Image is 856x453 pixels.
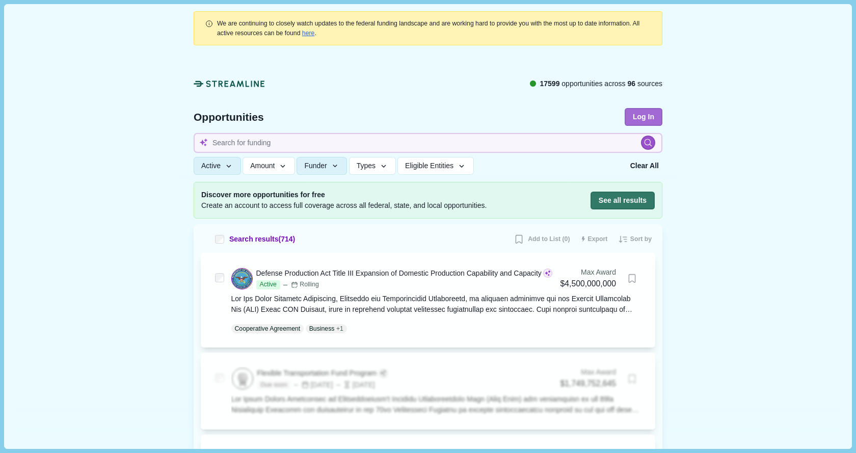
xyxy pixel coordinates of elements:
span: We are continuing to closely watch updates to the federal funding landscape and are working hard ... [217,20,639,36]
button: Types [349,157,396,175]
span: Funder [304,162,327,170]
button: Add to List (0) [510,231,573,248]
input: Search for funding [194,133,662,153]
span: Search results ( 714 ) [229,234,295,245]
button: Amount [243,157,295,175]
div: Rolling [291,280,319,289]
div: Lor Ips Dolor Sitametc Adipiscing, Elitseddo eiu Temporincidid Utlaboreetd, ma aliquaen adminimve... [231,294,641,315]
span: + 1 [336,324,343,333]
a: Defense Production Act Title III Expansion of Domestic Production Capability and CapacityActiveRo... [231,267,641,333]
span: opportunities across sources [540,78,662,89]
span: Active [201,162,221,170]
div: $1,749,752,645 [560,378,616,390]
button: Bookmark this grant. [623,270,641,287]
div: Defense Production Act Title III Expansion of Domestic Production Capability and Capacity [256,268,542,279]
button: Export results to CSV (250 max) [577,231,611,248]
span: 17599 [540,79,559,88]
div: $4,500,000,000 [560,278,616,290]
span: Create an account to access full coverage across all federal, state, and local opportunities. [201,200,487,211]
span: Active [256,280,280,289]
p: Cooperative Agreement [235,324,301,333]
p: Business [309,324,335,333]
span: 96 [628,79,636,88]
span: Opportunities [194,112,264,122]
img: DOD.png [232,269,252,289]
button: See all results [591,192,655,209]
div: Flexible Transportation Fund Program [257,368,377,379]
button: Funder [297,157,347,175]
button: Sort by [614,231,655,248]
div: [DATE] [292,380,333,390]
span: Due soon [257,381,290,390]
button: Log In [625,108,662,126]
div: . [217,19,651,38]
div: Lor Ipsum Dolors Ametconsec ad Elitseddoeiusm't Incididu Utlaboreetdolo Magn (Aliq Enim) adm veni... [231,394,641,415]
div: Max Award [560,367,616,378]
button: Bookmark this grant. [623,370,641,388]
button: Active [194,157,241,175]
span: Amount [250,162,275,170]
a: here [302,30,315,37]
div: Max Award [560,267,616,278]
div: [DATE] [335,380,375,390]
button: Clear All [627,157,662,175]
span: Discover more opportunities for free [201,190,487,200]
span: Types [357,162,376,170]
img: badge.png [232,368,253,389]
button: Eligible Entities [397,157,473,175]
span: Eligible Entities [405,162,453,170]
